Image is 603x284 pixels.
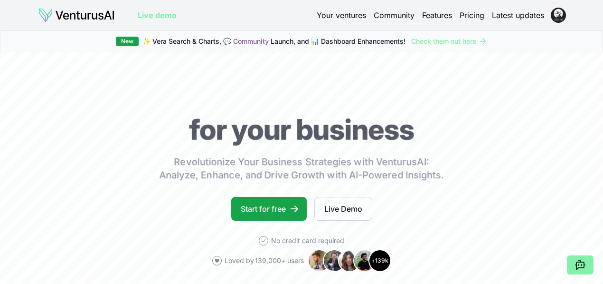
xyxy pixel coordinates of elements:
a: Latest updates [492,10,544,21]
img: Avatar 1 [308,249,330,272]
img: Avatar 2 [323,249,346,272]
img: Avatar 4 [353,249,376,272]
a: Check them out here [411,37,488,46]
a: Features [422,10,452,21]
a: Live Demo [314,197,372,221]
span: ✨ Vera Search & Charts, 💬 Launch, and 📊 Dashboard Enhancements! [142,37,405,46]
a: Start for free [231,197,307,221]
img: ACg8ocKM6krKk8T0S0hkeokRlRtXazzKUkeOwQwmAB683nPTP36yAiw=s96-c [551,8,566,23]
a: Your ventures [317,10,366,21]
img: Avatar 3 [338,249,361,272]
a: Community [374,10,415,21]
div: New [116,37,139,46]
a: Pricing [460,10,484,21]
img: logo [38,8,115,23]
a: Live demo [138,10,177,21]
a: Community [233,37,269,45]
